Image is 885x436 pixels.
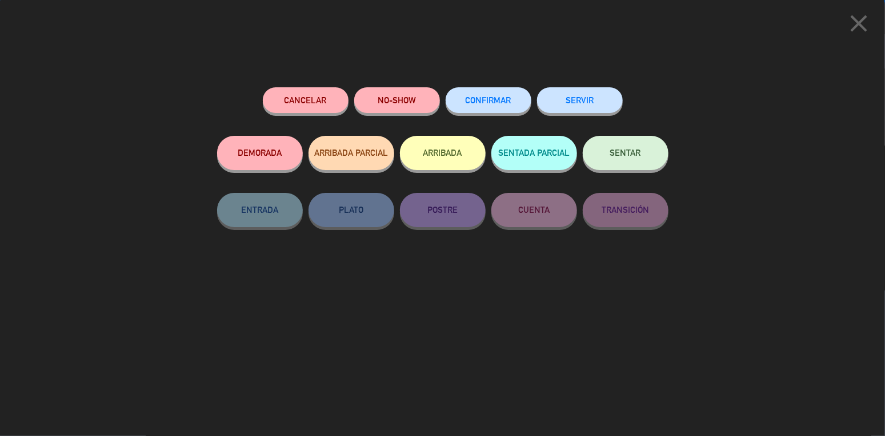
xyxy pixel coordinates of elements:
button: CUENTA [491,193,577,227]
button: close [841,9,876,42]
button: ARRIBADA PARCIAL [309,136,394,170]
button: CONFIRMAR [446,87,531,113]
button: TRANSICIÓN [583,193,668,227]
button: SENTADA PARCIAL [491,136,577,170]
i: close [844,9,873,38]
button: NO-SHOW [354,87,440,113]
button: SERVIR [537,87,623,113]
button: PLATO [309,193,394,227]
button: DEMORADA [217,136,303,170]
span: ARRIBADA PARCIAL [314,148,388,158]
button: POSTRE [400,193,486,227]
span: SENTAR [610,148,641,158]
button: SENTAR [583,136,668,170]
button: ARRIBADA [400,136,486,170]
button: ENTRADA [217,193,303,227]
span: CONFIRMAR [466,95,511,105]
button: Cancelar [263,87,349,113]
